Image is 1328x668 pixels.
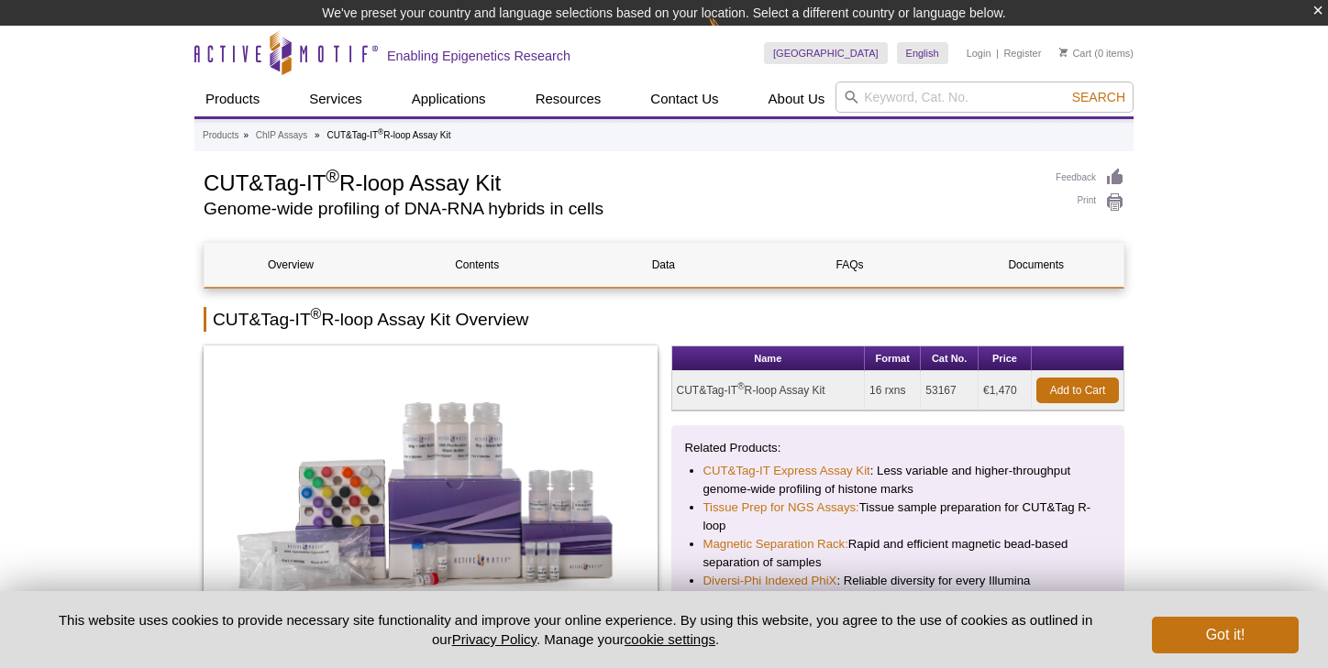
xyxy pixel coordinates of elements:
td: 53167 [921,371,979,411]
button: cookie settings [625,631,715,647]
h1: CUT&Tag-IT R-loop Assay Kit [204,168,1037,195]
li: : Reliable diversity for every Illumina sequencing run [703,572,1093,608]
input: Keyword, Cat. No. [836,82,1134,113]
a: [GEOGRAPHIC_DATA] [764,42,888,64]
sup: ® [737,381,744,391]
h2: CUT&Tag-IT R-loop Assay Kit Overview [204,307,1124,332]
a: Products [194,82,271,116]
a: ChIP Assays [256,127,308,144]
a: Register [1003,47,1041,60]
a: Privacy Policy [452,631,537,647]
td: €1,470 [979,371,1032,411]
a: English [897,42,948,64]
a: Data [577,243,749,287]
img: CUT&Tag-IT<sup>®</sup> R-loop Assay Kit [204,345,658,648]
a: Magnetic Separation Rack: [703,535,848,553]
a: Login [967,47,991,60]
span: Search [1072,90,1125,104]
td: 16 rxns [865,371,921,411]
th: Price [979,346,1032,371]
a: Tissue Prep for NGS Assays: [703,498,859,517]
li: » [243,130,249,140]
button: Got it! [1152,617,1299,653]
th: Cat No. [921,346,979,371]
img: Change Here [708,14,757,57]
li: Tissue sample preparation for CUT&Tag R-loop [703,498,1093,535]
a: Contents [391,243,563,287]
a: Cart [1059,47,1091,60]
sup: ® [378,127,383,137]
a: Add to Cart [1036,378,1119,403]
h2: Genome-wide profiling of DNA-RNA hybrids in cells [204,201,1037,217]
a: Print [1056,192,1124,213]
a: Resources [525,82,613,116]
button: Search [1067,89,1131,105]
a: Services [298,82,373,116]
sup: ® [326,166,339,186]
li: | [996,42,999,64]
p: This website uses cookies to provide necessary site functionality and improve your online experie... [29,610,1122,649]
li: Rapid and efficient magnetic bead-based separation of samples [703,535,1093,572]
li: » [315,130,320,140]
p: Related Products: [685,439,1112,457]
td: CUT&Tag-IT R-loop Assay Kit [672,371,866,411]
li: (0 items) [1059,42,1134,64]
a: Overview [205,243,377,287]
a: Products [203,127,238,144]
a: Applications [401,82,497,116]
img: Your Cart [1059,48,1068,57]
sup: ® [311,305,322,321]
a: Diversi-Phi Indexed PhiX [703,572,837,590]
a: Feedback [1056,168,1124,188]
a: FAQs [764,243,936,287]
th: Name [672,346,866,371]
a: About Us [758,82,836,116]
li: : Less variable and higher-throughput genome-wide profiling of histone marks [703,462,1093,498]
a: CUT&Tag-IT Express Assay Kit [703,462,870,480]
a: Contact Us [639,82,729,116]
li: CUT&Tag-IT R-loop Assay Kit [326,130,450,140]
h2: Enabling Epigenetics Research [387,48,570,64]
th: Format [865,346,921,371]
a: Documents [950,243,1123,287]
